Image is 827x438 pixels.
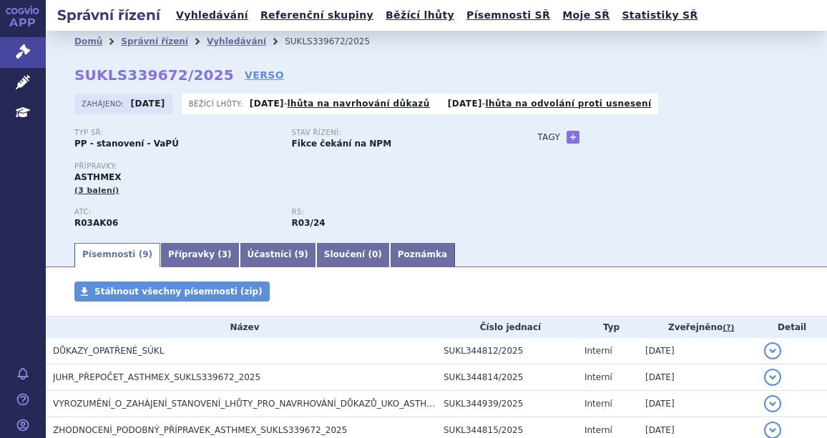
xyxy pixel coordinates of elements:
[757,317,827,338] th: Detail
[121,36,188,46] a: Správní řízení
[638,364,757,391] td: [DATE]
[316,243,390,267] a: Sloučení (0)
[74,208,278,216] p: ATC:
[189,98,246,109] span: Běžící lhůty:
[558,6,614,25] a: Moje SŘ
[250,99,284,109] strong: [DATE]
[240,243,316,267] a: Účastníci (9)
[584,399,612,409] span: Interní
[436,338,577,364] td: SUKL344812/2025
[584,372,612,382] span: Interní
[292,208,495,216] p: RS:
[142,249,148,259] span: 9
[245,68,284,82] a: VERSO
[462,6,554,25] a: Písemnosti SŘ
[74,66,234,84] strong: SUKLS339672/2025
[74,129,278,137] p: Typ SŘ:
[448,98,652,109] p: -
[638,338,757,364] td: [DATE]
[172,6,253,25] a: Vyhledávání
[53,425,347,435] span: ZHODNOCENÍ_PODOBNÝ_PŘÍPRAVEK_ASTHMEX_SUKLS339672_2025
[584,346,612,356] span: Interní
[436,364,577,391] td: SUKL344814/2025
[567,131,579,144] a: +
[537,129,560,146] h3: Tagy
[53,346,164,356] span: DŮKAZY_OPATŘENÉ_SÚKL
[292,218,326,228] strong: fixní kombinace léčivých látek salmeterol a flutikason, v lékové formě prášku k inhalaci
[486,99,652,109] a: lhůta na odvolání proti usnesení
[288,99,430,109] a: lhůta na navrhování důkazů
[74,282,270,302] a: Stáhnout všechny písemnosti (zip)
[390,243,455,267] a: Poznámka
[53,399,536,409] span: VYROZUMĚNÍ_O_ZAHÁJENÍ_STANOVENÍ_LHŮTY_PRO_NAVRHOVÁNÍ_DŮKAZŮ_UKO_ASTHMEX_SUKLS339672_2025
[292,129,495,137] p: Stav řízení:
[372,249,378,259] span: 0
[74,172,122,182] span: ASTHMEX
[638,391,757,417] td: [DATE]
[723,323,734,333] abbr: (?)
[53,372,260,382] span: JUHR_PŘEPOČET_ASTHMEX_SUKLS339672_2025
[46,5,172,25] h2: Správní řízení
[74,139,179,149] strong: PP - stanovení - VaPÚ
[74,186,119,195] span: (3 balení)
[74,36,102,46] a: Domů
[617,6,702,25] a: Statistiky SŘ
[764,395,781,412] button: detail
[74,218,118,228] strong: SALMETEROL A FLUTIKASON
[74,243,160,267] a: Písemnosti (9)
[131,99,165,109] strong: [DATE]
[256,6,378,25] a: Referenční skupiny
[46,317,436,338] th: Název
[160,243,240,267] a: Přípravky (3)
[250,98,430,109] p: -
[298,249,304,259] span: 9
[436,391,577,417] td: SUKL344939/2025
[764,369,781,386] button: detail
[436,317,577,338] th: Číslo jednací
[222,249,227,259] span: 3
[584,425,612,435] span: Interní
[82,98,127,109] span: Zahájeno:
[94,287,263,297] span: Stáhnout všechny písemnosti (zip)
[764,342,781,359] button: detail
[207,36,266,46] a: Vyhledávání
[638,317,757,338] th: Zveřejněno
[577,317,638,338] th: Typ
[448,99,482,109] strong: [DATE]
[381,6,459,25] a: Běžící lhůty
[292,139,391,149] strong: Fikce čekání na NPM
[285,31,388,52] li: SUKLS339672/2025
[74,162,509,171] p: Přípravky:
